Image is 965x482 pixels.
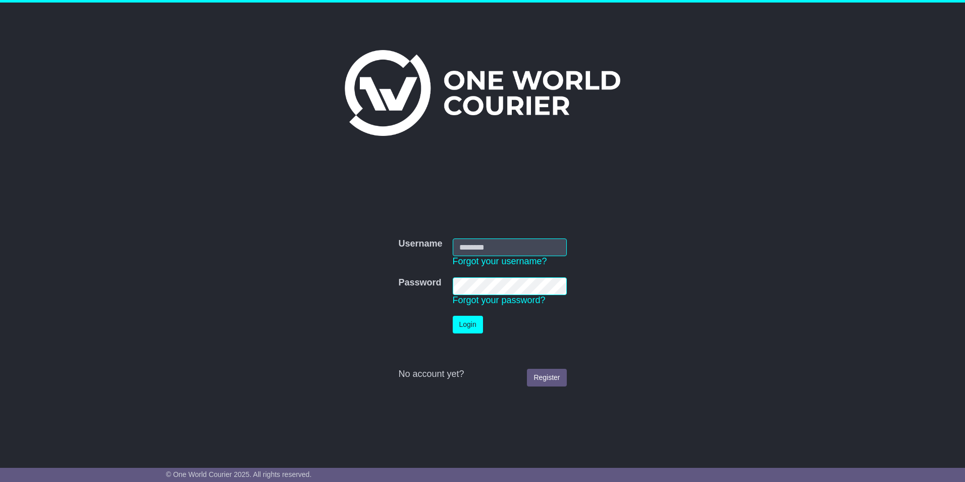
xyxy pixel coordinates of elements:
div: No account yet? [398,369,566,380]
a: Forgot your username? [453,256,547,266]
label: Username [398,238,442,250]
label: Password [398,277,441,288]
span: © One World Courier 2025. All rights reserved. [166,470,312,478]
a: Register [527,369,566,387]
a: Forgot your password? [453,295,546,305]
button: Login [453,316,483,333]
img: One World [345,50,620,136]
